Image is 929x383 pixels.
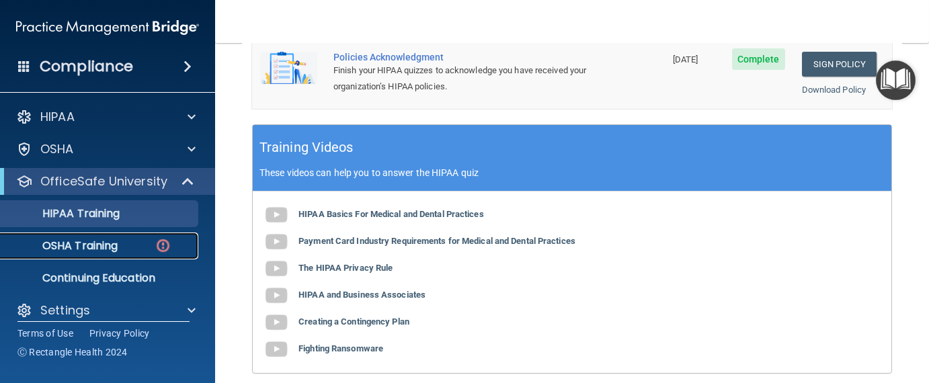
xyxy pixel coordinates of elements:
h5: Training Videos [259,136,354,159]
a: Settings [16,302,196,318]
b: The HIPAA Privacy Rule [298,263,393,273]
b: HIPAA Basics For Medical and Dental Practices [298,209,484,219]
b: Creating a Contingency Plan [298,316,409,327]
img: gray_youtube_icon.38fcd6cc.png [263,309,290,336]
a: Privacy Policy [89,327,150,340]
b: HIPAA and Business Associates [298,290,426,300]
p: HIPAA Training [9,207,120,220]
a: HIPAA [16,109,196,125]
p: Settings [40,302,90,318]
img: gray_youtube_icon.38fcd6cc.png [263,228,290,255]
img: gray_youtube_icon.38fcd6cc.png [263,202,290,228]
img: PMB logo [16,14,199,41]
b: Payment Card Industry Requirements for Medical and Dental Practices [298,236,575,246]
a: Download Policy [802,85,866,95]
p: HIPAA [40,109,75,125]
p: OSHA [40,141,74,157]
a: Terms of Use [17,327,73,340]
img: gray_youtube_icon.38fcd6cc.png [263,255,290,282]
p: OSHA Training [9,239,118,253]
a: OSHA [16,141,196,157]
div: Finish your HIPAA quizzes to acknowledge you have received your organization’s HIPAA policies. [333,62,598,95]
span: Ⓒ Rectangle Health 2024 [17,345,128,359]
img: danger-circle.6113f641.png [155,237,171,254]
p: These videos can help you to answer the HIPAA quiz [259,167,885,178]
a: OfficeSafe University [16,173,195,189]
h4: Compliance [40,57,133,76]
span: [DATE] [673,54,698,65]
span: Complete [732,48,785,70]
b: Fighting Ransomware [298,343,383,353]
img: gray_youtube_icon.38fcd6cc.png [263,336,290,363]
p: Continuing Education [9,271,192,285]
p: OfficeSafe University [40,173,167,189]
button: Open Resource Center [876,60,916,100]
a: Sign Policy [802,52,877,77]
img: gray_youtube_icon.38fcd6cc.png [263,282,290,309]
div: Policies Acknowledgment [333,52,598,62]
